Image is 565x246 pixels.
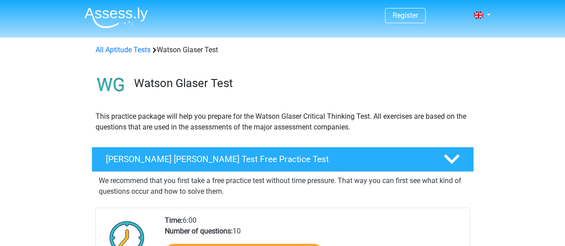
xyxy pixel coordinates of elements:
[84,7,148,28] img: Assessly
[134,76,467,90] h3: Watson Glaser Test
[165,227,233,235] b: Number of questions:
[393,11,418,20] a: Register
[92,66,130,104] img: watson glaser test
[106,154,429,164] h4: [PERSON_NAME] [PERSON_NAME] Test Free Practice Test
[96,46,151,54] a: All Aptitude Tests
[96,111,470,133] p: This practice package will help you prepare for the Watson Glaser Critical Thinking Test. All exe...
[88,147,477,172] a: [PERSON_NAME] [PERSON_NAME] Test Free Practice Test
[99,175,467,197] p: We recommend that you first take a free practice test without time pressure. That way you can fir...
[92,45,473,55] div: Watson Glaser Test
[165,216,183,225] b: Time:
